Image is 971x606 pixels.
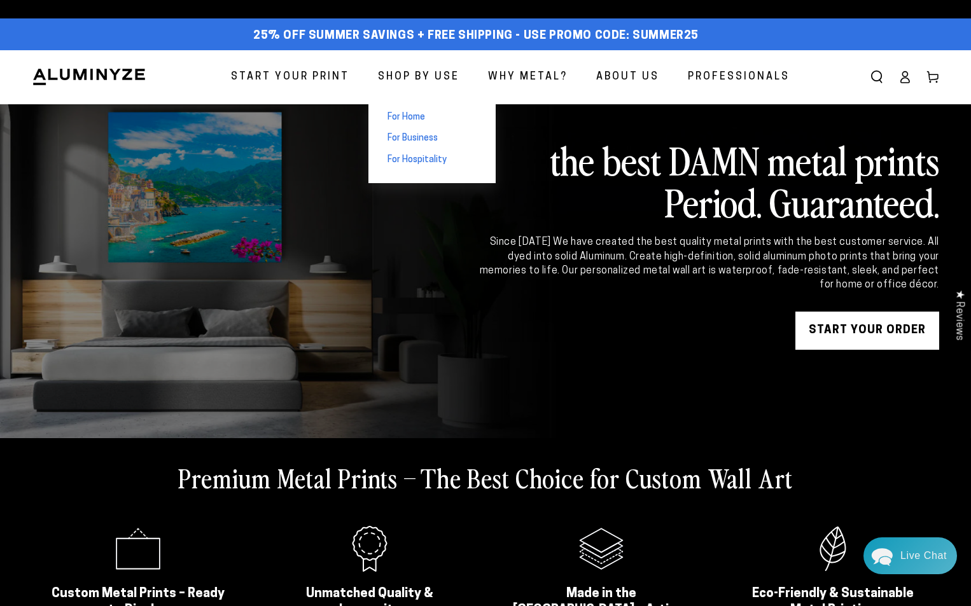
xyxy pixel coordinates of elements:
span: About Us [596,68,659,86]
span: Start Your Print [231,68,349,86]
a: START YOUR Order [795,312,939,350]
span: Shop By Use [378,68,459,86]
summary: Search our site [863,63,891,91]
a: Professionals [678,60,799,94]
span: For Business [388,132,438,145]
h2: Premium Metal Prints – The Best Choice for Custom Wall Art [178,461,793,494]
a: For Home [368,107,496,128]
div: Since [DATE] We have created the best quality metal prints with the best customer service. All dy... [477,235,939,293]
div: Click to open Judge.me floating reviews tab [947,280,971,350]
h2: the best DAMN metal prints Period. Guaranteed. [477,139,939,223]
span: Why Metal? [488,68,568,86]
a: For Hospitality [368,149,496,171]
div: Contact Us Directly [900,537,947,574]
span: For Hospitality [388,154,447,167]
a: About Us [587,60,669,94]
div: Chat widget toggle [863,537,957,574]
a: Start Your Print [221,60,359,94]
a: Why Metal? [479,60,577,94]
span: 25% off Summer Savings + Free Shipping - Use Promo Code: SUMMER25 [253,29,699,43]
span: For Home [388,111,425,124]
a: For Business [368,128,496,149]
a: Shop By Use [368,60,469,94]
span: Professionals [688,68,790,86]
